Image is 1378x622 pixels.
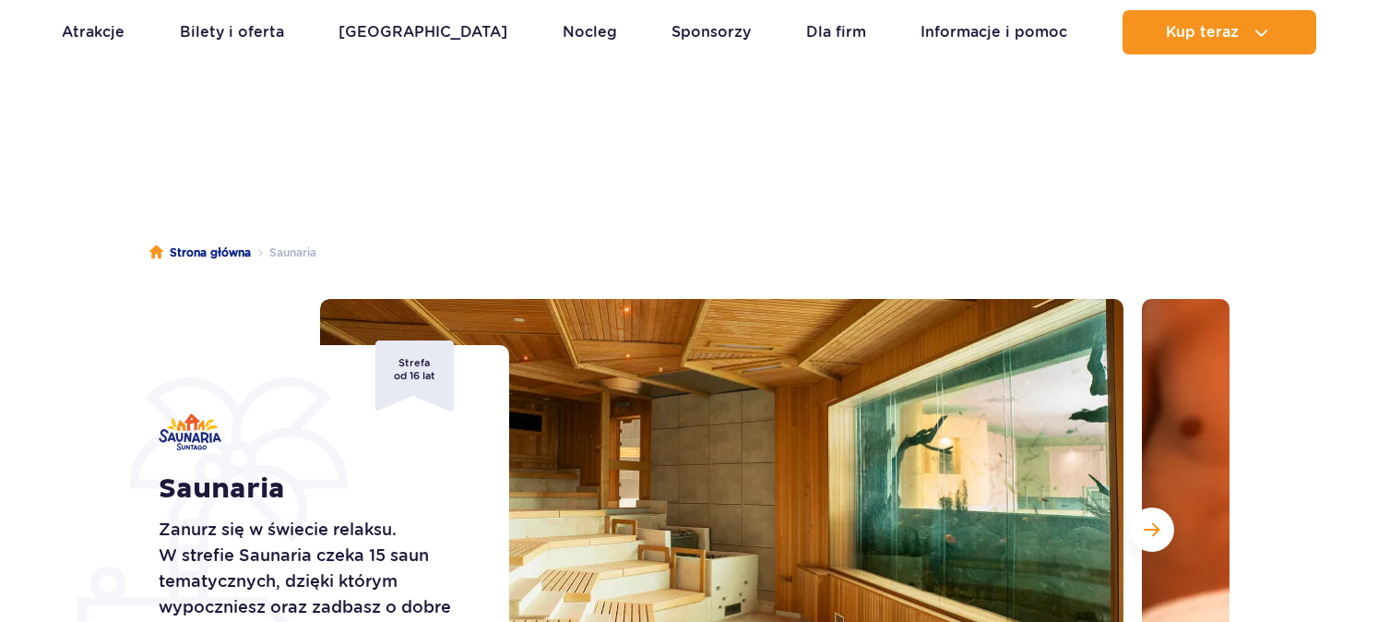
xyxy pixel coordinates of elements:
[251,244,316,262] li: Saunaria
[339,10,507,54] a: [GEOGRAPHIC_DATA]
[921,10,1067,54] a: Informacje i pomoc
[563,10,617,54] a: Nocleg
[159,472,468,506] h1: Saunaria
[1130,508,1174,552] button: Następny slajd
[671,10,751,54] a: Sponsorzy
[149,244,251,262] a: Strona główna
[1166,24,1239,41] span: Kup teraz
[62,10,125,54] a: Atrakcje
[375,341,454,412] div: Strefa od 16 lat
[159,413,221,450] img: Saunaria
[180,10,284,54] a: Bilety i oferta
[806,10,866,54] a: Dla firm
[1123,10,1316,54] button: Kup teraz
